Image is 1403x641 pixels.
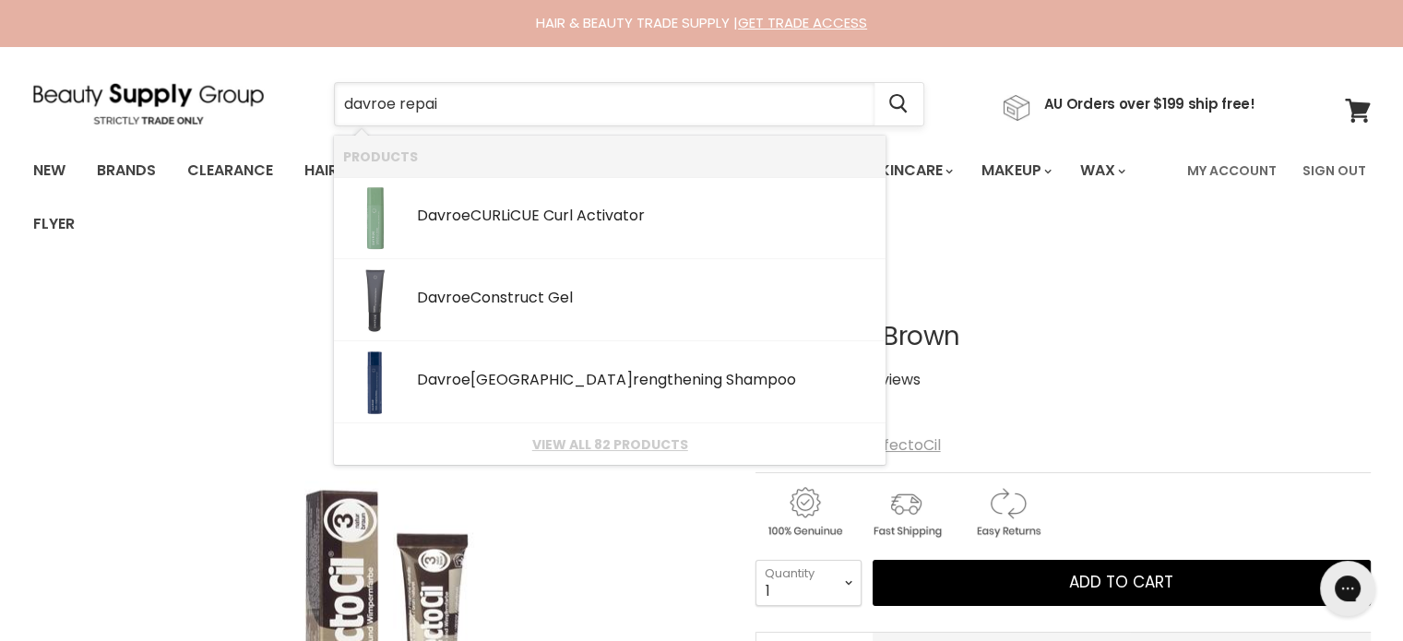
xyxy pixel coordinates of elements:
a: RefectoCil [865,434,941,456]
b: Davroe [417,287,470,308]
a: Wax [1066,151,1136,190]
img: returns.gif [958,484,1056,540]
button: Add to cart [873,560,1371,606]
li: Products: Davroe Construct Gel [334,259,886,341]
li: Products [334,136,886,177]
a: Brands [83,151,170,190]
a: My Account [1176,151,1288,190]
div: [GEOGRAPHIC_DATA] ngthening Shampoo [417,372,876,391]
button: Search [874,83,923,125]
a: Clearance [173,151,287,190]
div: CURLiCUE Curl Activator [417,208,876,227]
nav: Main [10,144,1394,251]
img: genuine.gif [755,484,853,540]
img: Davroe_Construct_150ml_3615_200x.png [343,268,408,333]
form: Product [334,82,924,126]
a: Makeup [968,151,1063,190]
select: Quantity [755,560,862,606]
a: Sign Out [1291,151,1377,190]
img: shipping.gif [857,484,955,540]
li: Products: Davroe Fortitude Strengthening Shampoo [334,341,886,423]
img: DAVROE_Fortitude_Shampoo_1080_200x.png [343,350,408,415]
h1: Refectocil Brown [755,323,1371,351]
a: Flyer [19,205,89,243]
input: Search [335,83,874,125]
a: GET TRADE ACCESS [738,13,867,32]
a: New [19,151,79,190]
a: Skincare [857,151,964,190]
ul: Main menu [19,144,1176,251]
li: Products: Davroe CURLiCUE Curl Activator [334,177,886,259]
span: Add to cart [1069,571,1173,593]
b: re [633,369,648,390]
b: Davroe [417,205,470,226]
b: Davroe [417,369,470,390]
a: Haircare [291,151,398,190]
a: View all 82 products [343,437,876,452]
li: View All [334,423,886,465]
iframe: Gorgias live chat messenger [1311,554,1385,623]
img: DAVROE_Curclicue_Curl_Activator_200ml_200x.png [343,186,408,251]
div: HAIR & BEAUTY TRADE SUPPLY | [10,14,1394,32]
div: Construct Gel [417,290,876,309]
